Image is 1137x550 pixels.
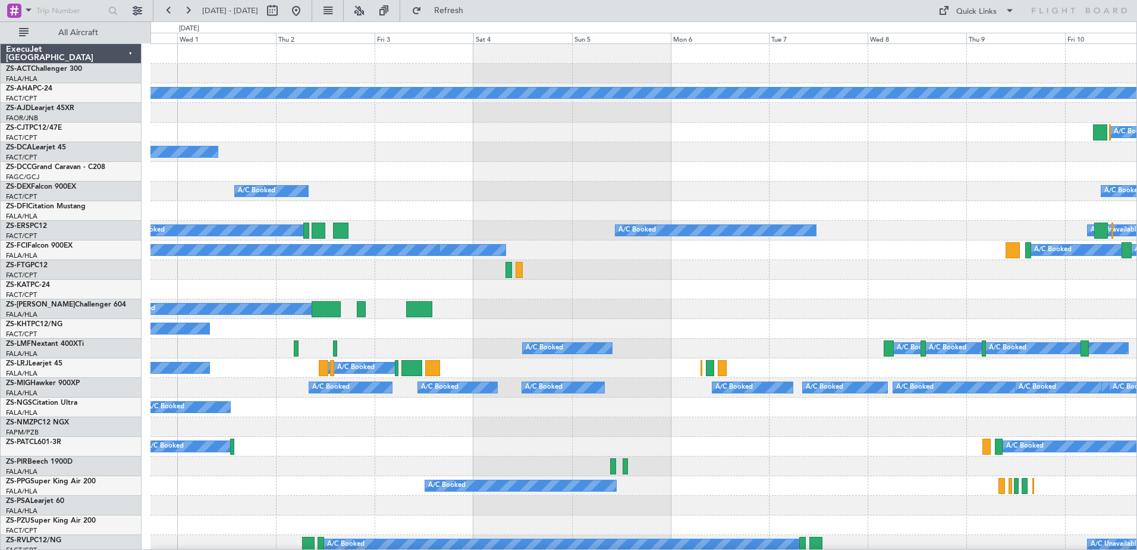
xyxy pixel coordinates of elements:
[6,85,52,92] a: ZS-AHAPC-24
[238,182,275,200] div: A/C Booked
[6,144,32,151] span: ZS-DCA
[715,379,753,396] div: A/C Booked
[6,498,30,505] span: ZS-PSA
[989,339,1026,357] div: A/C Booked
[177,33,276,43] div: Wed 1
[6,105,31,112] span: ZS-AJD
[6,478,30,485] span: ZS-PPG
[6,65,82,73] a: ZS-ACTChallenger 300
[6,290,37,299] a: FACT/CPT
[6,251,37,260] a: FALA/HLA
[6,537,30,544] span: ZS-RVL
[6,537,61,544] a: ZS-RVLPC12/NG
[6,369,37,378] a: FALA/HLA
[769,33,868,43] div: Tue 7
[929,339,966,357] div: A/C Booked
[6,321,62,328] a: ZS-KHTPC12/NG
[6,223,30,230] span: ZS-ERS
[179,24,199,34] div: [DATE]
[6,173,39,182] a: FAGC/GCJ
[6,419,33,426] span: ZS-NMZ
[6,153,37,162] a: FACT/CPT
[6,517,96,524] a: ZS-PZUSuper King Air 200
[618,221,656,239] div: A/C Booked
[6,203,86,210] a: ZS-DFICitation Mustang
[375,33,473,43] div: Fri 3
[6,340,84,348] a: ZS-LMFNextant 400XTi
[31,29,125,37] span: All Aircraft
[6,330,37,339] a: FACT/CPT
[6,340,31,348] span: ZS-LMF
[6,144,66,151] a: ZS-DCALearjet 45
[6,74,37,83] a: FALA/HLA
[572,33,671,43] div: Sun 5
[956,6,997,18] div: Quick Links
[6,301,75,308] span: ZS-[PERSON_NAME]
[421,379,458,396] div: A/C Booked
[6,124,29,132] span: ZS-CJT
[473,33,572,43] div: Sat 4
[276,33,375,43] div: Thu 2
[1019,379,1056,396] div: A/C Booked
[6,301,126,308] a: ZS-[PERSON_NAME]Challenger 604
[6,498,64,505] a: ZS-PSALearjet 60
[6,133,37,142] a: FACT/CPT
[146,437,184,455] div: A/C Booked
[6,478,96,485] a: ZS-PPGSuper King Air 200
[6,467,37,476] a: FALA/HLA
[428,477,466,495] div: A/C Booked
[6,124,62,132] a: ZS-CJTPC12/47E
[6,242,73,249] a: ZS-FCIFalcon 900EX
[6,399,32,407] span: ZS-NGS
[6,85,33,92] span: ZS-AHA
[36,2,105,20] input: Trip Number
[406,1,478,20] button: Refresh
[6,164,32,171] span: ZS-DCC
[6,114,38,123] a: FAOR/JNB
[6,389,37,398] a: FALA/HLA
[525,379,563,396] div: A/C Booked
[6,94,37,103] a: FACT/CPT
[6,262,48,269] a: ZS-FTGPC12
[424,7,474,15] span: Refresh
[6,439,61,446] a: ZS-PATCL601-3R
[6,526,37,535] a: FACT/CPT
[1034,241,1072,259] div: A/C Booked
[6,212,37,221] a: FALA/HLA
[6,349,37,358] a: FALA/HLA
[337,359,375,377] div: A/C Booked
[6,360,62,367] a: ZS-LRJLearjet 45
[6,232,37,240] a: FACT/CPT
[6,282,50,289] a: ZS-KATPC-24
[6,183,76,190] a: ZS-DEXFalcon 900EX
[932,1,1020,20] button: Quick Links
[6,408,37,417] a: FALA/HLA
[6,487,37,496] a: FALA/HLA
[6,242,27,249] span: ZS-FCI
[6,282,30,289] span: ZS-KAT
[6,192,37,201] a: FACT/CPT
[6,419,69,426] a: ZS-NMZPC12 NGX
[6,507,37,515] a: FALA/HLA
[897,339,934,357] div: A/C Booked
[312,379,350,396] div: A/C Booked
[6,271,37,280] a: FACT/CPT
[6,380,80,387] a: ZS-MIGHawker 900XP
[1006,437,1044,455] div: A/C Booked
[202,5,258,16] span: [DATE] - [DATE]
[6,310,37,319] a: FALA/HLA
[6,164,105,171] a: ZS-DCCGrand Caravan - C208
[6,399,77,407] a: ZS-NGSCitation Ultra
[147,398,184,416] div: A/C Booked
[966,33,1065,43] div: Thu 9
[6,183,31,190] span: ZS-DEX
[6,262,30,269] span: ZS-FTG
[6,428,39,437] a: FAPM/PZB
[806,379,843,396] div: A/C Booked
[6,439,29,446] span: ZS-PAT
[6,203,28,210] span: ZS-DFI
[6,458,73,465] a: ZS-PIRBeech 1900D
[6,517,30,524] span: ZS-PZU
[6,360,29,367] span: ZS-LRJ
[526,339,563,357] div: A/C Booked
